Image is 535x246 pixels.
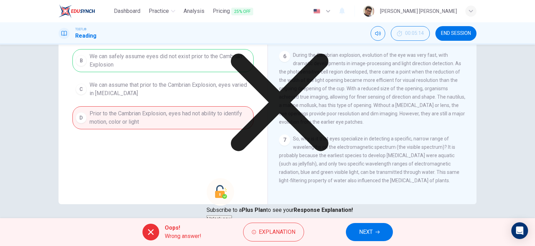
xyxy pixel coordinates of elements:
[279,52,465,125] span: During the Cambrian explosion, evolution of the eye was very fast, with dramatic developments in ...
[149,7,169,15] span: Practice
[294,207,353,213] strong: Response Explanation!
[75,27,86,32] span: TOEFL®
[405,31,424,36] span: 00:05:14
[75,32,96,40] h1: Reading
[165,232,201,240] span: Wrong answer!
[363,6,374,17] img: Profile picture
[259,227,295,237] span: Explanation
[371,26,385,41] div: Mute
[242,207,266,213] strong: Plus Plan
[441,31,471,36] span: END SESSION
[184,7,204,15] span: Analysis
[511,222,528,239] div: Open Intercom Messenger
[207,206,353,214] p: Subscribe to a to see your
[114,7,140,15] span: Dashboard
[359,227,373,237] span: NEXT
[279,136,459,183] span: So, why is it that eyes specialize in detecting a specific, narrow range of wavelengths on the el...
[59,4,95,18] img: EduSynch logo
[165,224,201,232] span: Oops!
[312,9,321,14] img: en
[391,26,430,41] div: Hide
[380,7,457,15] div: [PERSON_NAME] [PERSON_NAME]
[231,8,253,15] span: 25% OFF
[207,215,232,222] button: Unlock now
[213,7,253,16] span: Pricing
